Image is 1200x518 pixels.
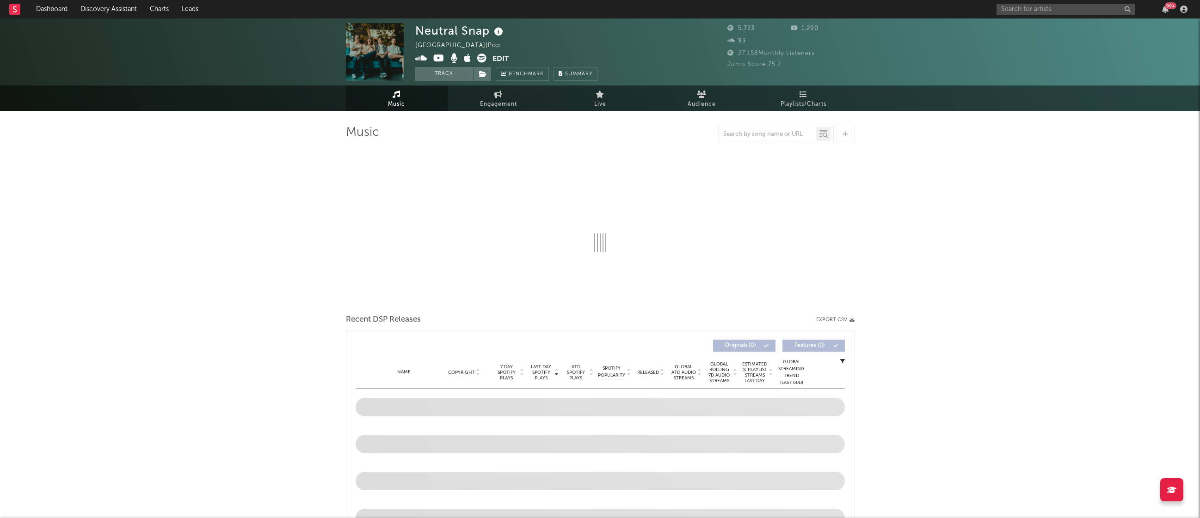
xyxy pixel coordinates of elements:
[1165,2,1176,9] div: 99 +
[727,25,755,31] span: 5,723
[388,99,405,110] span: Music
[346,314,421,325] span: Recent DSP Releases
[374,369,435,376] div: Name
[565,72,592,77] span: Summary
[448,370,475,375] span: Copyright
[496,67,549,81] a: Benchmark
[415,40,511,51] div: [GEOGRAPHIC_DATA] | Pop
[529,364,554,381] span: Last Day Spotify Plays
[782,340,845,352] button: Features(0)
[791,25,818,31] span: 1,290
[997,4,1135,15] input: Search for artists
[549,85,651,111] a: Live
[448,85,549,111] a: Engagement
[727,50,815,56] span: 27,158 Monthly Listeners
[688,99,716,110] span: Audience
[494,364,519,381] span: 7 Day Spotify Plays
[492,54,509,65] button: Edit
[727,61,781,67] span: Jump Score: 75.2
[480,99,517,110] span: Engagement
[781,99,826,110] span: Playlists/Charts
[554,67,597,81] button: Summary
[415,23,505,38] div: Neutral Snap
[637,370,659,375] span: Released
[742,361,768,384] span: Estimated % Playlist Streams Last Day
[753,85,855,111] a: Playlists/Charts
[719,131,816,138] input: Search by song name or URL
[713,340,775,352] button: Originals(0)
[651,85,753,111] a: Audience
[816,317,855,323] button: Export CSV
[671,364,696,381] span: Global ATD Audio Streams
[594,99,606,110] span: Live
[727,38,746,44] span: 93
[719,343,762,348] span: Originals ( 0 )
[415,67,473,81] button: Track
[564,364,588,381] span: ATD Spotify Plays
[788,343,831,348] span: Features ( 0 )
[707,361,732,384] span: Global Rolling 7D Audio Streams
[509,69,544,80] span: Benchmark
[598,365,625,379] span: Spotify Popularity
[778,359,806,386] div: Global Streaming Trend (Last 60D)
[346,85,448,111] a: Music
[1162,6,1169,13] button: 99+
